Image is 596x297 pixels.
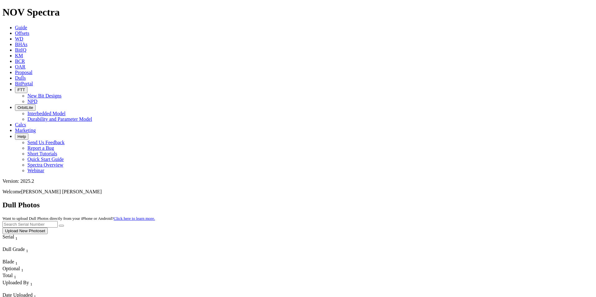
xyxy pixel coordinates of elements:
span: OrbitLite [17,105,33,110]
div: Column Menu [2,253,46,259]
button: Upload New Photoset [2,228,48,234]
a: Proposal [15,70,32,75]
a: Marketing [15,128,36,133]
div: Sort None [2,273,24,280]
span: Help [17,134,26,139]
a: NPD [27,99,37,104]
sub: 1 [15,261,17,266]
div: Serial Sort None [2,234,29,241]
span: Optional [2,266,20,271]
sub: 1 [15,236,17,241]
span: Sort None [15,259,17,264]
div: Uploaded By Sort None [2,280,61,287]
a: Click here to learn more. [114,216,155,221]
a: New Bit Designs [27,93,61,98]
div: Sort None [2,247,46,259]
a: BitIQ [15,47,26,53]
span: Sort None [15,234,17,239]
sub: 1 [21,268,23,272]
a: BHAs [15,42,27,47]
div: Sort None [2,280,61,292]
small: Want to upload Dull Photos directly from your iPhone or Android? [2,216,155,221]
input: Search Serial Number [2,221,58,228]
span: Sort None [30,280,32,285]
div: Sort None [2,266,24,273]
span: FTT [17,87,25,92]
button: FTT [15,87,27,93]
a: Send Us Feedback [27,140,65,145]
span: Dull Grade [2,247,25,252]
a: Spectra Overview [27,162,63,167]
h1: NOV Spectra [2,7,594,18]
a: Report a Bug [27,145,54,151]
a: KM [15,53,23,58]
span: Uploaded By [2,280,29,285]
h2: Dull Photos [2,201,594,209]
span: Sort None [14,273,16,278]
span: Sort None [21,266,23,271]
button: Help [15,133,28,140]
div: Column Menu [2,287,61,292]
a: Offsets [15,31,29,36]
a: Short Tutorials [27,151,57,156]
a: Webinar [27,168,44,173]
a: BCR [15,59,25,64]
div: Sort None [2,234,29,247]
div: Dull Grade Sort None [2,247,46,253]
sub: 1 [30,282,32,286]
div: Version: 2025.2 [2,178,594,184]
span: Total [2,273,13,278]
p: Welcome [2,189,594,195]
a: Guide [15,25,27,30]
div: Optional Sort None [2,266,24,273]
a: Durability and Parameter Model [27,116,92,122]
span: Blade [2,259,14,264]
a: Interbedded Model [27,111,65,116]
div: Total Sort None [2,273,24,280]
a: Quick Start Guide [27,157,64,162]
a: BitPortal [15,81,33,86]
a: Calcs [15,122,26,127]
span: Sort None [26,247,28,252]
sub: 1 [26,248,28,253]
sub: 1 [14,275,16,280]
a: WD [15,36,23,41]
div: Column Menu [2,241,29,247]
span: Serial [2,234,14,239]
a: OAR [15,64,26,69]
div: Sort None [2,259,24,266]
div: Blade Sort None [2,259,24,266]
a: Dulls [15,75,26,81]
button: OrbitLite [15,104,36,111]
span: [PERSON_NAME] [PERSON_NAME] [21,189,102,194]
